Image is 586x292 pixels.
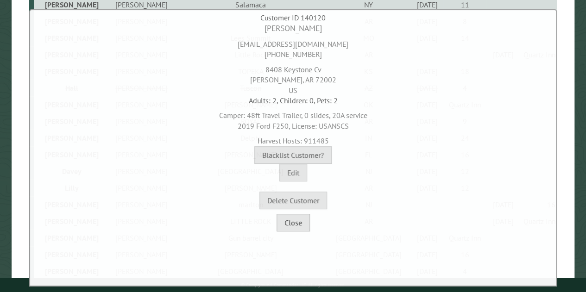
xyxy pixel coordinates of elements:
[32,23,554,34] div: [PERSON_NAME]
[32,34,554,60] div: [EMAIL_ADDRESS][DOMAIN_NAME] [PHONE_NUMBER]
[32,60,554,95] div: 8408 Keystone Cv [PERSON_NAME], AR 72002 US
[240,282,345,288] small: © Campground Commander LLC. All rights reserved.
[32,136,554,146] div: Harvest Hosts: 911485
[238,121,349,130] span: 2019 Ford F250, License: USANSCS
[32,106,554,131] div: Camper: 48ft Travel Trailer, 0 slides, 20A service
[32,12,554,23] div: Customer ID 140120
[277,214,310,231] button: Close
[259,192,327,209] button: Delete Customer
[32,95,554,106] div: Adults: 2, Children: 0, Pets: 2
[254,146,332,164] button: Blacklist Customer?
[279,164,307,181] button: Edit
